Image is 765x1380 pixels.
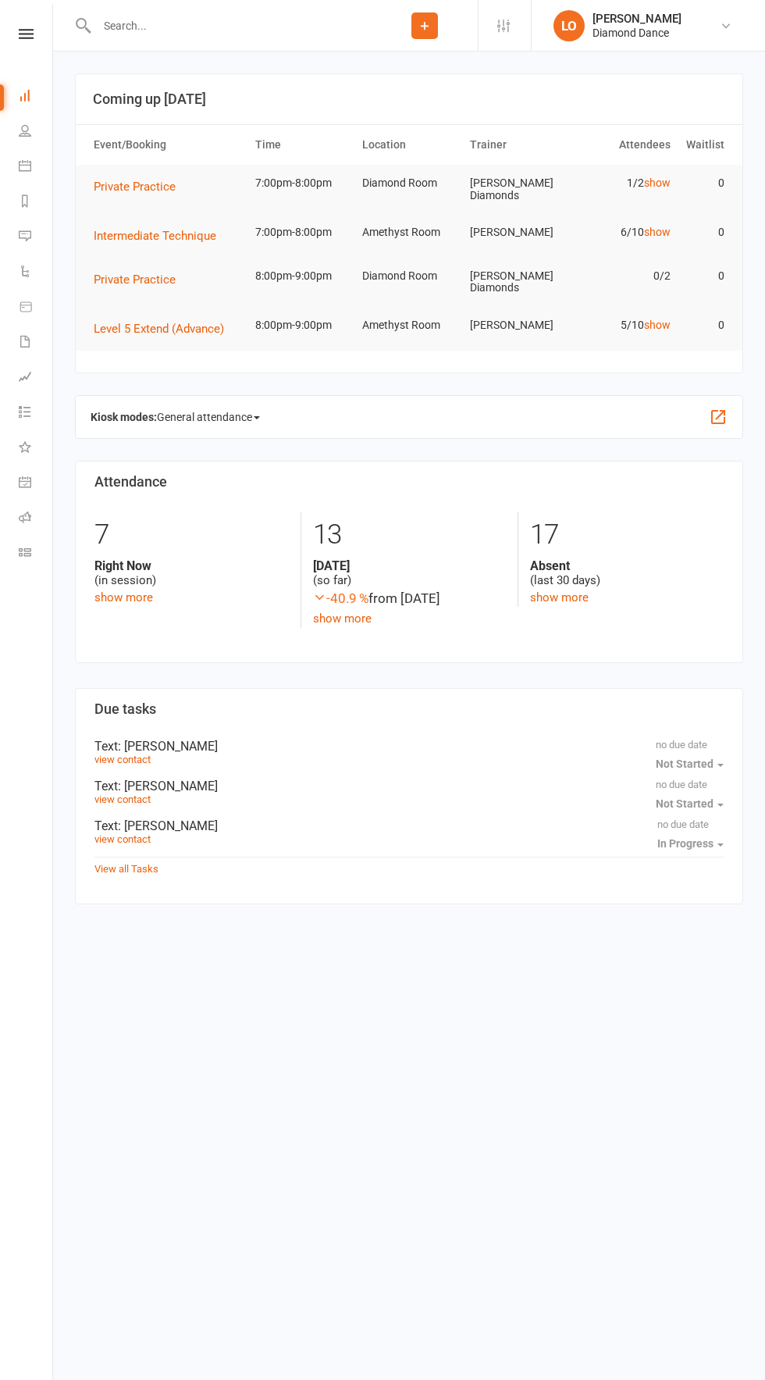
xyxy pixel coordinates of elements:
strong: Kiosk modes: [91,411,157,423]
a: Product Sales [19,291,54,326]
td: Amethyst Room [355,307,463,344]
strong: [DATE] [313,558,507,573]
a: show more [313,612,372,626]
td: Diamond Room [355,258,463,294]
td: 1/2 [570,165,678,201]
span: Private Practice [94,273,176,287]
span: : [PERSON_NAME] [118,779,218,793]
div: Text [94,779,724,793]
th: Waitlist [678,125,731,165]
div: Text [94,818,724,833]
a: show [644,177,671,189]
td: 7:00pm-8:00pm [248,165,356,201]
span: Intermediate Technique [94,229,216,243]
a: People [19,115,54,150]
td: 0 [678,258,731,294]
div: 7 [94,512,289,558]
span: Level 5 Extend (Advance) [94,322,224,336]
div: 13 [313,512,507,558]
button: Private Practice [94,270,187,289]
th: Attendees [570,125,678,165]
td: 7:00pm-8:00pm [248,214,356,251]
h3: Attendance [94,474,724,490]
td: 8:00pm-9:00pm [248,307,356,344]
a: show [644,319,671,331]
a: show more [530,590,589,604]
a: Class kiosk mode [19,537,54,572]
div: (in session) [94,558,289,588]
a: Reports [19,185,54,220]
span: Private Practice [94,180,176,194]
td: 0 [678,214,731,251]
td: Amethyst Room [355,214,463,251]
th: Time [248,125,356,165]
input: Search... [92,15,372,37]
a: view contact [94,833,151,845]
span: : [PERSON_NAME] [118,739,218,754]
th: Event/Booking [87,125,248,165]
a: show more [94,590,153,604]
a: Dashboard [19,80,54,115]
td: 8:00pm-9:00pm [248,258,356,294]
td: Diamond Room [355,165,463,201]
a: What's New [19,431,54,466]
div: LO [553,10,585,41]
button: Intermediate Technique [94,226,227,245]
td: 5/10 [570,307,678,344]
button: Private Practice [94,177,187,196]
span: : [PERSON_NAME] [118,818,218,833]
th: Location [355,125,463,165]
div: Text [94,739,724,754]
div: 17 [530,512,724,558]
a: view contact [94,793,151,805]
a: View all Tasks [94,863,158,875]
td: [PERSON_NAME] Diamonds [463,165,571,214]
a: Calendar [19,150,54,185]
strong: Right Now [94,558,289,573]
th: Trainer [463,125,571,165]
td: [PERSON_NAME] Diamonds [463,258,571,307]
td: [PERSON_NAME] [463,307,571,344]
strong: Absent [530,558,724,573]
span: -40.9 % [313,590,368,606]
div: Diamond Dance [592,26,681,40]
div: (so far) [313,558,507,588]
span: General attendance [157,405,260,430]
button: Level 5 Extend (Advance) [94,319,235,338]
td: 0 [678,165,731,201]
td: 0/2 [570,258,678,294]
a: General attendance kiosk mode [19,466,54,501]
td: [PERSON_NAME] [463,214,571,251]
div: (last 30 days) [530,558,724,588]
h3: Coming up [DATE] [93,91,725,107]
a: Roll call kiosk mode [19,501,54,537]
a: Assessments [19,361,54,396]
a: show [644,226,671,238]
td: 6/10 [570,214,678,251]
a: view contact [94,754,151,765]
td: 0 [678,307,731,344]
div: from [DATE] [313,588,507,609]
div: [PERSON_NAME] [592,12,681,26]
h3: Due tasks [94,701,724,717]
